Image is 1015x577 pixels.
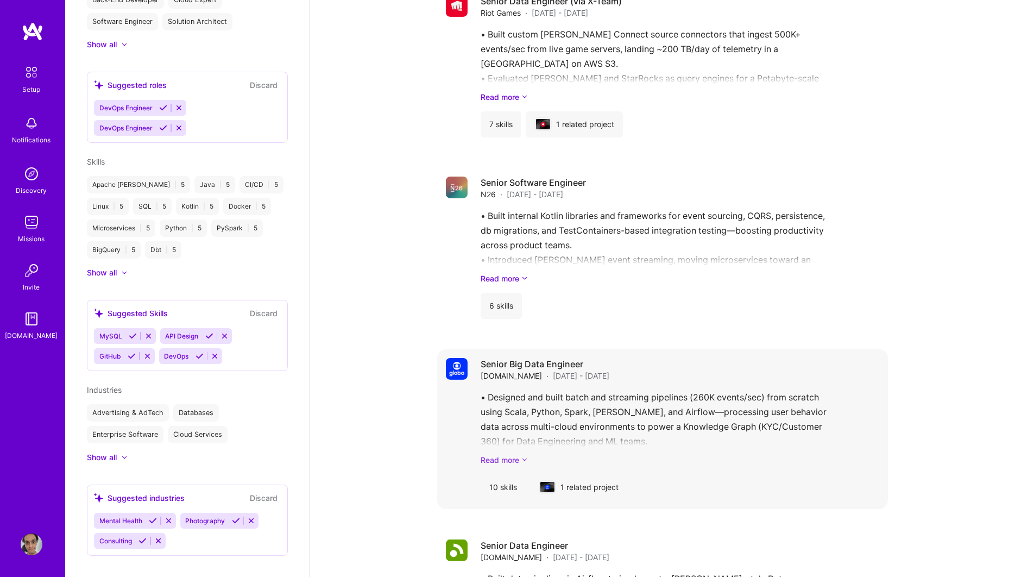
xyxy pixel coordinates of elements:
span: · [546,551,549,563]
span: | [268,180,270,189]
span: API Design [166,332,199,340]
img: cover [540,482,554,493]
div: BigQuery 5 [87,241,141,259]
img: bell [21,112,42,134]
div: [DOMAIN_NAME] [5,330,58,341]
span: | [255,202,257,211]
img: guide book [21,308,42,330]
div: Databases [173,404,219,422]
i: icon ArrowDownSecondaryDark [521,454,528,466]
button: Discard [247,79,281,91]
img: logo [22,22,43,41]
span: · [525,7,527,18]
span: GitHub [99,352,121,360]
div: PySpark 5 [211,219,263,237]
i: icon SuggestedTeams [94,309,103,318]
i: Reject [144,332,153,340]
img: discovery [21,163,42,185]
span: [DATE] - [DATE] [507,189,563,200]
img: Company logo [446,358,468,380]
span: Photography [186,517,225,525]
a: Read more [481,273,879,284]
img: Company logo [541,122,545,127]
button: Discard [247,307,281,319]
i: Accept [159,104,167,112]
img: Company logo [446,540,468,561]
span: Riot Games [481,7,521,18]
h4: Senior Data Engineer [481,540,609,551]
div: CI/CD 5 [239,176,283,193]
div: Show all [87,267,117,278]
i: Reject [143,352,152,360]
i: Accept [138,537,147,545]
span: DevOps Engineer [99,104,153,112]
button: Discard [247,492,281,504]
img: Company logo [545,485,550,490]
span: | [174,180,176,189]
div: Suggested industries [94,492,185,504]
i: Accept [129,332,137,340]
div: Microservices 5 [87,219,155,237]
span: [DATE] - [DATE] [553,370,609,381]
span: Industries [87,385,122,394]
i: Reject [165,517,173,525]
div: 10 skills [481,474,526,500]
span: [DOMAIN_NAME] [481,551,542,563]
img: Company logo [446,177,468,198]
span: Consulting [99,537,132,545]
div: Show all [87,39,117,50]
div: 1 related project [530,474,627,500]
span: | [156,202,158,211]
img: User Avatar [21,534,42,555]
div: Docker 5 [223,198,271,215]
img: setup [20,61,43,84]
span: | [203,202,205,211]
span: | [191,224,193,233]
div: Software Engineer [87,13,158,30]
img: cover [536,119,550,130]
div: Advertising & AdTech [87,404,169,422]
span: | [247,224,249,233]
div: Python 5 [160,219,207,237]
span: DevOps Engineer [99,124,153,132]
i: icon ArrowDownSecondaryDark [521,273,528,284]
div: Enterprise Software [87,426,163,443]
i: Reject [175,104,183,112]
span: | [125,246,127,254]
span: | [140,224,142,233]
div: Suggested Skills [94,308,168,319]
i: Reject [211,352,219,360]
div: Setup [23,84,41,95]
div: Notifications [12,134,51,146]
img: Invite [21,260,42,281]
a: Read more [481,91,879,103]
i: Accept [159,124,167,132]
i: Reject [154,537,162,545]
span: MySQL [99,332,122,340]
i: Reject [175,124,183,132]
img: teamwork [21,211,42,233]
div: Java 5 [194,176,235,193]
span: [DOMAIN_NAME] [481,370,542,381]
div: Apache [PERSON_NAME] 5 [87,176,190,193]
div: Invite [23,281,40,293]
span: [DATE] - [DATE] [532,7,588,18]
div: SQL 5 [133,198,172,215]
span: N26 [481,189,496,200]
i: Accept [232,517,240,525]
div: Kotlin 5 [176,198,219,215]
span: · [546,370,549,381]
span: · [500,189,502,200]
h4: Senior Software Engineer [481,177,586,189]
span: | [113,202,115,211]
div: Linux 5 [87,198,129,215]
i: Accept [149,517,157,525]
a: Read more [481,454,879,466]
div: Solution Architect [162,13,232,30]
div: Discovery [16,185,47,196]
span: Skills [87,157,105,166]
i: icon ArrowDownSecondaryDark [521,91,528,103]
div: 1 related project [526,111,623,137]
div: Missions [18,233,45,244]
div: Cloud Services [168,426,228,443]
